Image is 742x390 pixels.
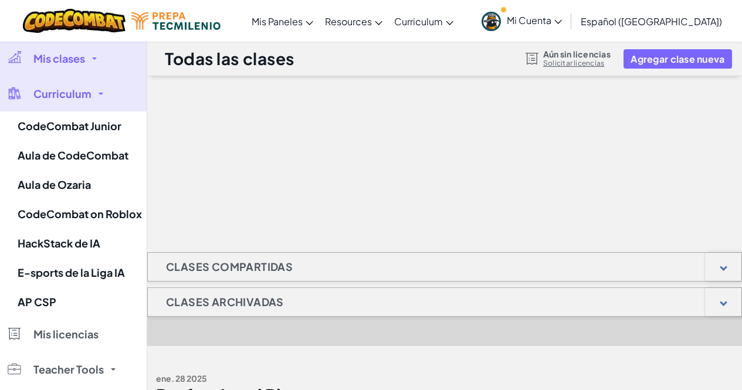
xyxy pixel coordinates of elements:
span: Curriculum [394,15,443,28]
span: Curriculum [33,89,92,99]
img: CodeCombat logo [23,9,126,33]
h1: Todas las clases [165,48,294,70]
a: Solicitar licencias [543,59,611,68]
img: Tecmilenio logo [131,12,221,30]
span: Mi Cuenta [507,14,562,26]
div: ene. 28 2025 [156,370,482,387]
a: Curriculum [388,5,459,37]
span: Teacher Tools [33,364,104,375]
h1: Clases compartidas [148,252,311,282]
a: Mi Cuenta [476,2,568,39]
span: Resources [325,15,372,28]
img: avatar [482,12,501,31]
button: Agregar clase nueva [624,49,731,69]
h1: Clases Archivadas [148,287,302,317]
a: Mis Paneles [246,5,319,37]
a: Español ([GEOGRAPHIC_DATA]) [575,5,728,37]
span: Mis licencias [33,329,99,340]
span: Español ([GEOGRAPHIC_DATA]) [581,15,722,28]
span: Aún sin licencias [543,49,611,59]
span: Mis clases [33,53,85,64]
a: Resources [319,5,388,37]
span: Mis Paneles [252,15,303,28]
